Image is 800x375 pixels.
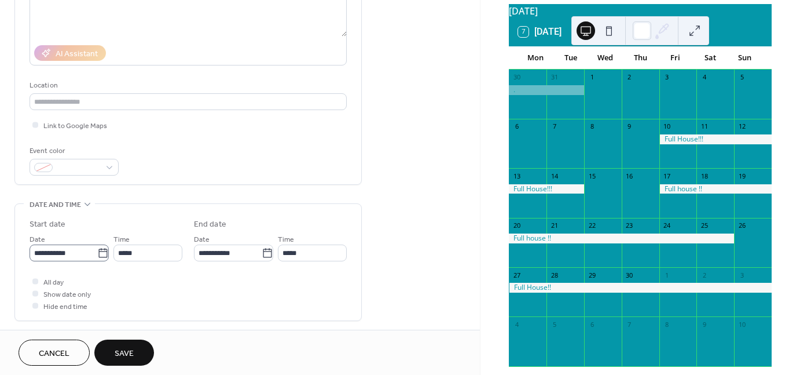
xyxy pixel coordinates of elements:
[43,120,107,132] span: Link to Google Maps
[588,221,596,230] div: 22
[512,122,521,131] div: 6
[43,301,87,313] span: Hide end time
[115,348,134,360] span: Save
[518,46,553,70] div: Mon
[43,289,91,301] span: Show date only
[700,172,709,180] div: 18
[625,320,634,329] div: 7
[625,122,634,131] div: 9
[514,24,566,40] button: 7[DATE]
[700,320,709,329] div: 9
[700,122,709,131] div: 11
[663,271,671,279] div: 1
[509,4,772,18] div: [DATE]
[278,234,294,246] span: Time
[737,271,746,279] div: 3
[737,221,746,230] div: 26
[700,271,709,279] div: 2
[588,122,596,131] div: 8
[623,46,658,70] div: Thu
[737,73,746,82] div: 5
[30,145,116,157] div: Event color
[659,134,772,144] div: Full House!!!
[663,172,671,180] div: 17
[737,172,746,180] div: 19
[663,221,671,230] div: 24
[625,271,634,279] div: 30
[625,221,634,230] div: 23
[553,46,588,70] div: Tue
[663,320,671,329] div: 8
[94,340,154,366] button: Save
[588,320,596,329] div: 6
[658,46,692,70] div: Fri
[509,184,584,194] div: Full House!!!
[588,271,596,279] div: 29
[700,73,709,82] div: 4
[550,172,559,180] div: 14
[550,73,559,82] div: 31
[625,73,634,82] div: 2
[550,122,559,131] div: 7
[39,348,69,360] span: Cancel
[700,221,709,230] div: 25
[30,79,344,92] div: Location
[728,46,762,70] div: Sun
[588,172,596,180] div: 15
[30,199,81,211] span: Date and time
[663,73,671,82] div: 3
[512,73,521,82] div: 30
[512,320,521,329] div: 4
[550,221,559,230] div: 21
[30,234,45,246] span: Date
[509,85,584,95] div: .
[737,320,746,329] div: 10
[19,340,90,366] button: Cancel
[692,46,727,70] div: Sat
[194,234,210,246] span: Date
[509,283,772,293] div: Full House!!
[194,219,226,231] div: End date
[588,73,596,82] div: 1
[625,172,634,180] div: 16
[659,184,772,194] div: Full house !!
[509,234,734,243] div: Full house !!
[663,122,671,131] div: 10
[550,320,559,329] div: 5
[550,271,559,279] div: 28
[588,46,623,70] div: Wed
[737,122,746,131] div: 12
[113,234,130,246] span: Time
[512,172,521,180] div: 13
[512,271,521,279] div: 27
[30,219,65,231] div: Start date
[43,276,64,289] span: All day
[512,221,521,230] div: 20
